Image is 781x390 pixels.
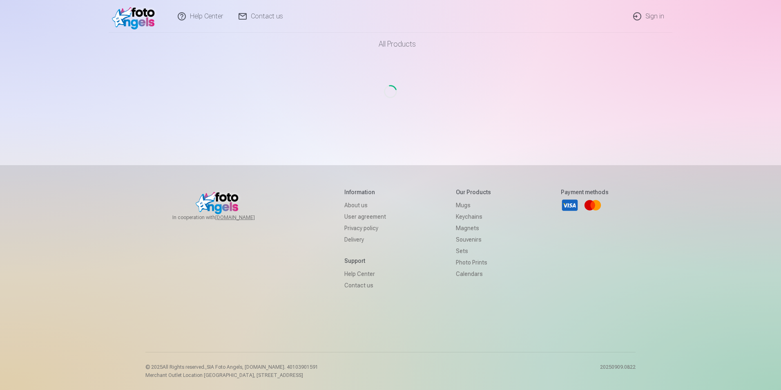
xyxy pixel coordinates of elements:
a: Visa [561,196,579,214]
a: User agreement [344,211,386,222]
p: © 2025 All Rights reserved. , [145,364,318,370]
img: /v1 [112,3,159,29]
span: In cooperation with [172,214,274,221]
a: Calendars [456,268,491,280]
p: Merchant Outlet Location [GEOGRAPHIC_DATA], [STREET_ADDRESS] [145,372,318,379]
a: [DOMAIN_NAME] [215,214,274,221]
a: Photo prints [456,257,491,268]
a: About us [344,199,386,211]
p: 20250909.0822 [600,364,636,379]
h5: Payment methods [561,188,609,196]
h5: Information [344,188,386,196]
a: Privacy policy [344,222,386,234]
a: Mastercard [584,196,602,214]
h5: Support [344,257,386,265]
a: Delivery [344,234,386,245]
a: Keychains [456,211,491,222]
a: Magnets [456,222,491,234]
a: Sets [456,245,491,257]
a: Souvenirs [456,234,491,245]
a: Contact us [344,280,386,291]
a: Mugs [456,199,491,211]
a: All products [356,33,426,56]
a: Help Center [344,268,386,280]
h5: Our products [456,188,491,196]
span: SIA Foto Angels, [DOMAIN_NAME]. 40103901591 [207,364,318,370]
